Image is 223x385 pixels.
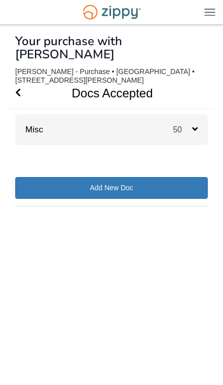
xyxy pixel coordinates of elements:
[15,78,21,109] a: Go Back
[173,125,192,134] span: 50
[204,8,215,16] img: Mobile Dropdown Menu
[15,125,43,134] a: Misc
[15,67,208,85] div: [PERSON_NAME] - Purchase • [GEOGRAPHIC_DATA] • [STREET_ADDRESS][PERSON_NAME]
[15,177,208,199] a: Add New Doc
[8,78,204,109] h1: Docs Accepted
[15,34,208,61] h1: Your purchase with [PERSON_NAME]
